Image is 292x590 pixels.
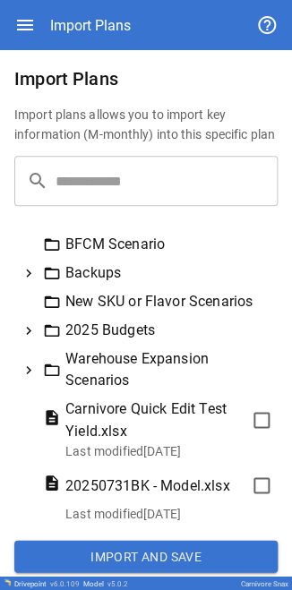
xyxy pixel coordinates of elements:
[4,578,11,586] img: Drivepoint
[50,579,80,587] span: v 6.0.109
[65,398,243,441] span: Carnivore Quick Edit Test Yield.xlsx
[14,579,80,587] div: Drivepoint
[14,106,278,145] h6: Import plans allows you to import key information (M-monthly) into this specific plan
[27,170,48,192] span: search
[50,17,131,34] div: Import Plans
[43,291,271,312] div: New SKU or Flavor Scenarios
[43,262,271,284] div: Backups
[107,579,128,587] span: v 5.0.2
[43,348,271,391] div: Warehouse Expansion Scenarios
[241,579,288,587] div: Carnivore Snax
[14,540,278,572] button: Import and Save
[83,579,128,587] div: Model
[43,234,271,255] div: BFCM Scenario
[65,504,271,522] p: Last modified [DATE]
[65,475,229,496] span: 20250731BK - Model.xlsx
[43,320,271,341] div: 2025 Budgets
[65,441,271,459] p: Last modified [DATE]
[14,64,278,93] h6: Import Plans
